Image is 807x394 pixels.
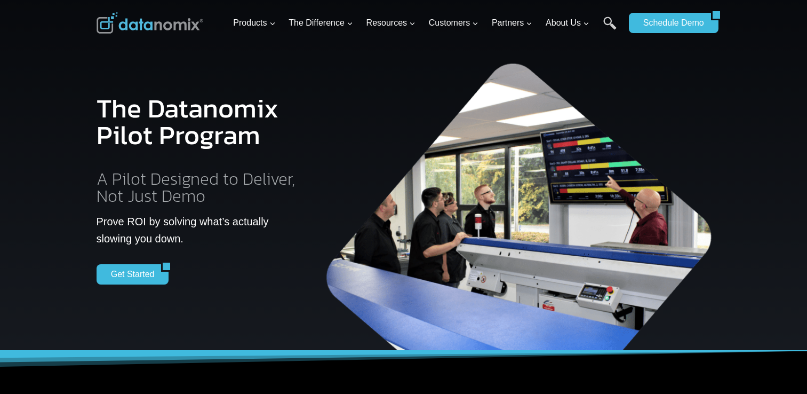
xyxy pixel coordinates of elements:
[233,16,275,30] span: Products
[97,264,162,285] a: Get Started
[429,16,478,30] span: Customers
[289,16,353,30] span: The Difference
[97,213,303,247] p: Prove ROI by solving what’s actually slowing you down.
[97,86,303,157] h1: The Datanomix Pilot Program
[492,16,532,30] span: Partners
[320,53,720,351] img: The Datanomix Production Monitoring Pilot Program
[97,12,203,34] img: Datanomix
[603,17,617,41] a: Search
[366,16,416,30] span: Resources
[229,6,624,41] nav: Primary Navigation
[546,16,589,30] span: About Us
[629,13,711,33] a: Schedule Demo
[97,170,303,204] h2: A Pilot Designed to Deliver, Not Just Demo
